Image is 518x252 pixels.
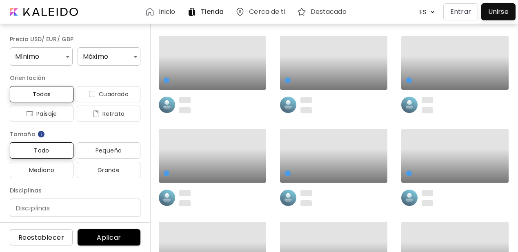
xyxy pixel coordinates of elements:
[16,233,66,242] span: Reestablecer
[78,47,140,66] div: Máximo
[16,146,67,155] span: Todo
[249,9,285,15] h6: Cerca de ti
[10,47,73,66] div: Mínimo
[84,233,134,242] span: Aplicar
[235,7,288,17] a: Cerca de ti
[443,3,478,20] button: Entrar
[450,7,471,17] p: Entrar
[83,109,134,119] span: Retrato
[297,7,350,17] a: Destacado
[10,86,73,102] button: Todas
[10,229,73,245] button: Reestablecer
[415,5,428,19] div: ES
[83,146,134,155] span: Pequeño
[77,86,140,102] button: iconCuadrado
[26,111,33,117] img: icon
[37,130,45,138] img: info
[10,106,73,122] button: iconPaisaje
[443,3,481,20] a: Entrar
[89,91,96,97] img: icon
[77,162,140,178] button: Grande
[83,165,134,175] span: Grande
[16,109,67,119] span: Paisaje
[93,111,99,117] img: icon
[10,142,73,159] button: Todo
[145,7,179,17] a: Inicio
[77,106,140,122] button: iconRetrato
[159,9,176,15] h6: Inicio
[311,9,347,15] h6: Destacado
[201,9,224,15] h6: Tienda
[83,89,134,99] span: Cuadrado
[77,142,140,159] button: Pequeño
[10,162,73,178] button: Mediano
[481,3,516,20] a: Unirse
[16,165,67,175] span: Mediano
[10,73,140,83] h6: Orientación
[10,34,140,44] h6: Precio USD/ EUR/ GBP
[78,229,140,245] button: Aplicar
[10,186,140,195] h6: Disciplinas
[428,8,437,16] img: arrow down
[187,7,227,17] a: Tienda
[10,129,140,139] h6: Tamaño
[16,89,67,99] span: Todas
